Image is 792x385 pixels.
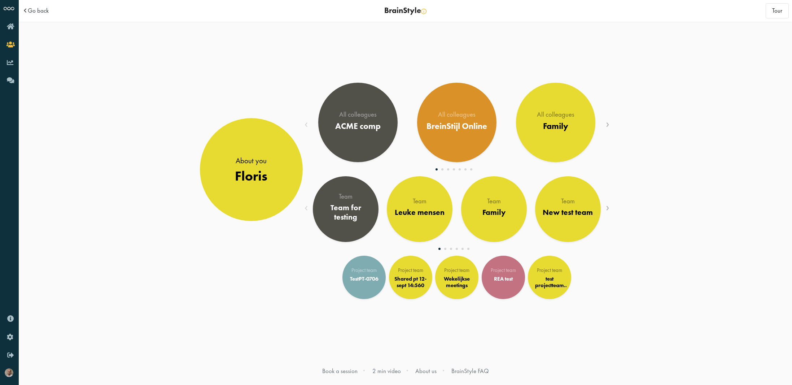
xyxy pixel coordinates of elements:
a: About us [415,367,437,375]
div: Team [482,198,506,205]
div: Wekelijkse meetings [440,276,474,289]
a: Book a session [322,367,358,375]
div: About you [235,155,267,166]
a: Go back [28,8,49,14]
span: Next [606,199,609,215]
a: Team Team for testing [313,176,379,242]
div: BreinStijl Online [426,121,487,131]
div: BrainStyle [214,7,597,15]
div: Shared pt 12-sept 14:560 [393,276,428,289]
img: info-yellow.svg [421,9,426,14]
button: Tour [766,3,789,18]
div: Team [319,193,372,200]
div: REA test [486,276,520,282]
a: About you Floris [200,118,303,221]
a: Team Leuke mensen [387,176,452,242]
div: test projectteam klantreis [533,276,567,289]
div: Family [537,121,574,131]
div: Project team [533,268,567,273]
a: Team Family [461,176,527,242]
div: Family [482,208,506,217]
div: Team [543,198,593,205]
a: All colleagues Family [516,83,595,162]
div: TestPT-0706 [347,276,381,282]
div: All colleagues [426,111,487,118]
div: New test team [543,208,593,217]
div: Team [395,198,445,205]
span: Previous [305,199,308,215]
div: Project team [486,268,520,273]
span: Next [606,116,609,131]
a: Team New test team [535,176,601,242]
div: Team for testing [319,203,372,221]
div: Project team [440,268,474,273]
div: Leuke mensen [395,208,445,217]
div: ACME comp [335,121,381,131]
a: 2 min video [372,367,401,375]
a: All colleagues BreinStijl Online [417,83,496,162]
div: All colleagues [537,111,574,118]
a: BrainStyle FAQ [451,367,489,375]
span: Tour [772,7,782,14]
div: Project team [393,268,428,273]
a: All colleagues ACME comp [318,83,398,162]
span: Previous [305,116,308,131]
div: Floris [235,168,267,184]
div: All colleagues [335,111,381,118]
div: Project team [347,268,381,273]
